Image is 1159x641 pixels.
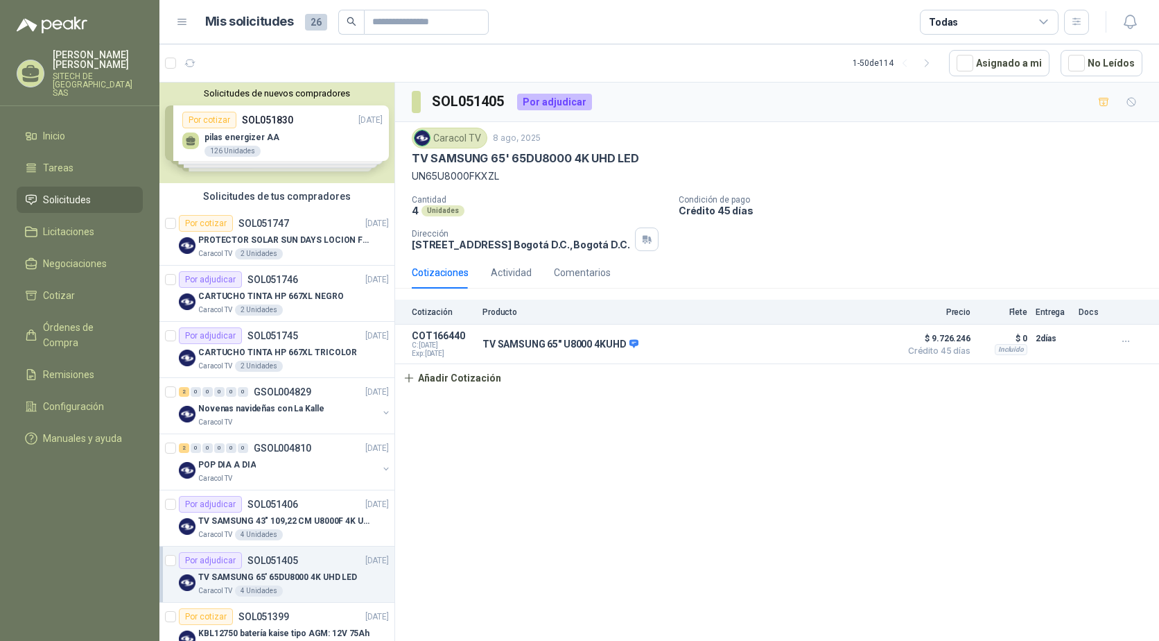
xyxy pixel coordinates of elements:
[679,195,1153,205] p: Condición de pago
[159,490,394,547] a: Por adjudicarSOL051406[DATE] Company LogoTV SAMSUNG 43" 109,22 CM U8000F 4K UHDCaracol TV4 Unidades
[235,529,283,540] div: 4 Unidades
[17,155,143,181] a: Tareas
[901,347,970,355] span: Crédito 45 días
[929,15,958,30] div: Todas
[412,239,629,250] p: [STREET_ADDRESS] Bogotá D.C. , Bogotá D.C.
[238,612,289,622] p: SOL051399
[198,248,232,259] p: Caracol TV
[17,123,143,149] a: Inicio
[432,91,506,112] h3: SOL051405
[179,496,242,513] div: Por adjudicar
[17,187,143,213] a: Solicitudes
[421,205,464,216] div: Unidades
[17,314,143,356] a: Órdenes de Compra
[179,440,392,484] a: 2 0 0 0 0 0 GSOL004810[DATE] Company LogoPOP DIA A DIACaracol TV
[43,288,75,303] span: Cotizar
[412,265,469,280] div: Cotizaciones
[202,387,213,397] div: 0
[179,608,233,625] div: Por cotizar
[554,265,611,280] div: Comentarios
[365,217,389,230] p: [DATE]
[179,552,242,569] div: Por adjudicar
[214,387,225,397] div: 0
[305,14,327,31] span: 26
[949,50,1049,76] button: Asignado a mi
[179,350,195,366] img: Company Logo
[43,192,91,207] span: Solicitudes
[214,443,225,453] div: 0
[412,330,474,341] p: COT166440
[179,462,195,479] img: Company Logo
[412,169,1142,184] p: UN65U8000FKXZL
[412,151,639,166] p: TV SAMSUNG 65' 65DU8000 4K UHD LED
[179,293,195,310] img: Company Logo
[365,442,389,455] p: [DATE]
[412,128,487,148] div: Caracol TV
[43,431,122,446] span: Manuales y ayuda
[247,331,298,341] p: SOL051745
[979,307,1027,317] p: Flete
[159,210,394,266] a: Por cotizarSOL051747[DATE] Company LogoPROTECTOR SOLAR SUN DAYS LOCION FPS 50 CAJA X 24 UNCaracol...
[198,402,324,416] p: Novenas navideñas con La Kalle
[198,586,232,597] p: Caracol TV
[17,425,143,452] a: Manuales y ayuda
[198,529,232,540] p: Caracol TV
[198,290,344,303] p: CARTUCHO TINTA HP 667XL NEGRO
[17,393,143,420] a: Configuración
[17,282,143,309] a: Cotizar
[493,132,541,145] p: 8 ago, 2025
[412,307,474,317] p: Cotización
[235,248,283,259] div: 2 Unidades
[179,406,195,422] img: Company Logo
[179,443,189,453] div: 2
[191,387,201,397] div: 0
[179,387,189,397] div: 2
[191,443,201,453] div: 0
[43,160,73,176] span: Tareas
[235,361,283,372] div: 2 Unidades
[395,364,509,392] button: Añadir Cotización
[53,72,143,97] p: SITECH DE [GEOGRAPHIC_DATA] SAS
[43,128,65,144] span: Inicio
[179,237,195,254] img: Company Logo
[679,205,1153,216] p: Crédito 45 días
[17,250,143,277] a: Negociaciones
[159,183,394,210] div: Solicitudes de tus compradores
[17,219,143,245] a: Licitaciones
[43,256,107,271] span: Negociaciones
[1079,307,1106,317] p: Docs
[1061,50,1142,76] button: No Leídos
[165,88,389,99] button: Solicitudes de nuevos compradores
[198,346,357,359] p: CARTUCHO TINTA HP 667XL TRICOLOR
[198,627,369,640] p: KBL12750 batería kaise tipo AGM: 12V 75Ah
[412,229,629,239] p: Dirección
[43,399,104,414] span: Configuración
[901,330,970,347] span: $ 9.726.246
[254,387,311,397] p: GSOL004829
[17,17,87,33] img: Logo peakr
[412,205,419,216] p: 4
[179,327,242,344] div: Por adjudicar
[412,195,668,205] p: Cantidad
[365,330,389,343] p: [DATE]
[238,443,248,453] div: 0
[482,307,893,317] p: Producto
[853,52,938,74] div: 1 - 50 de 114
[179,518,195,535] img: Company Logo
[1036,307,1070,317] p: Entrega
[517,94,592,110] div: Por adjudicar
[226,443,236,453] div: 0
[235,305,283,316] div: 2 Unidades
[43,320,130,350] span: Órdenes de Compra
[202,443,213,453] div: 0
[979,330,1027,347] p: $ 0
[179,271,242,288] div: Por adjudicar
[53,50,143,69] p: [PERSON_NAME] [PERSON_NAME]
[238,219,289,228] p: SOL051747
[198,234,371,247] p: PROTECTOR SOLAR SUN DAYS LOCION FPS 50 CAJA X 24 UN
[198,305,232,316] p: Caracol TV
[238,387,248,397] div: 0
[17,361,143,388] a: Remisiones
[159,547,394,603] a: Por adjudicarSOL051405[DATE] Company LogoTV SAMSUNG 65' 65DU8000 4K UHD LEDCaracol TV4 Unidades
[198,459,256,472] p: POP DIA A DIA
